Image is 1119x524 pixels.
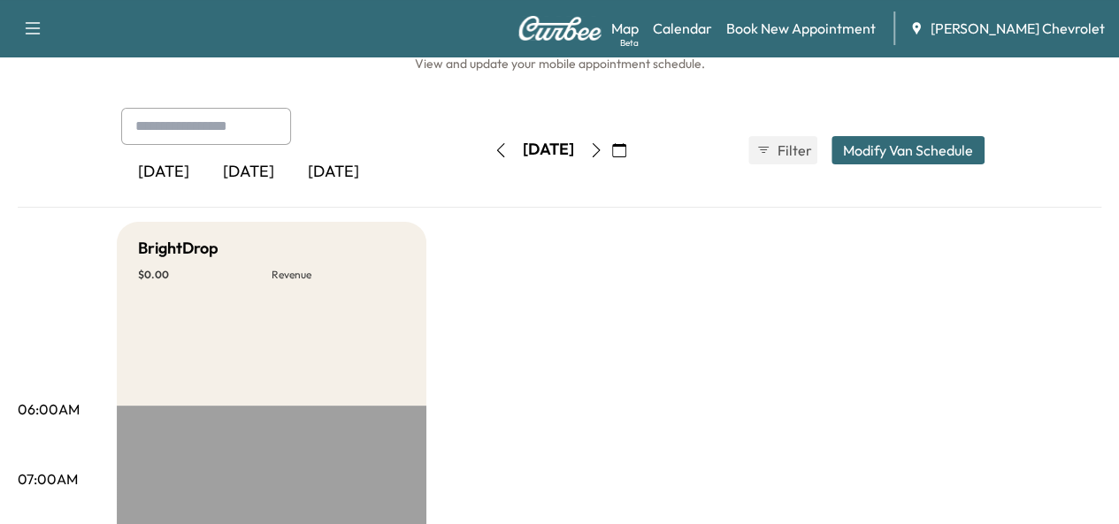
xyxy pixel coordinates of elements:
h6: View and update your mobile appointment schedule. [18,55,1101,72]
div: [DATE] [121,152,206,193]
p: $ 0.00 [138,268,272,282]
div: [DATE] [291,152,376,193]
a: Book New Appointment [726,18,876,39]
div: [DATE] [523,139,574,161]
a: MapBeta [611,18,639,39]
div: [DATE] [206,152,291,193]
span: Filter [778,140,809,161]
button: Modify Van Schedule [832,136,985,164]
a: Calendar [653,18,712,39]
h5: BrightDrop [138,236,218,261]
img: Curbee Logo [517,16,602,41]
p: 07:00AM [18,468,78,490]
p: Revenue [272,268,405,282]
button: Filter [748,136,817,164]
span: [PERSON_NAME] Chevrolet [931,18,1105,39]
div: Beta [620,36,639,49]
p: 06:00AM [18,399,80,420]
